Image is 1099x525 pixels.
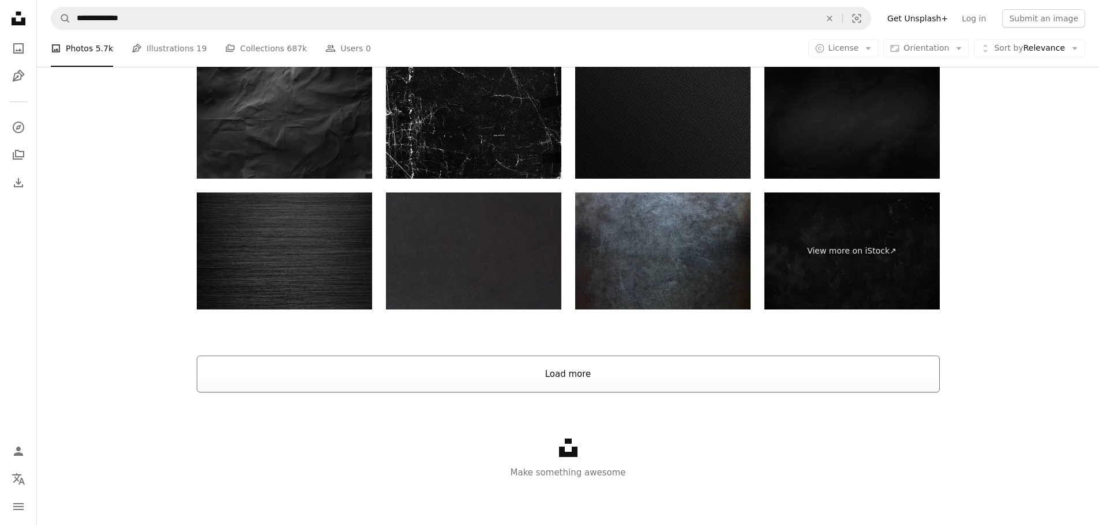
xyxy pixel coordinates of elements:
[994,43,1065,54] span: Relevance
[7,65,30,88] a: Illustrations
[197,356,940,392] button: Load more
[7,7,30,32] a: Home — Unsplash
[903,43,949,52] span: Orientation
[880,9,955,28] a: Get Unsplash+
[325,30,371,67] a: Users 0
[7,495,30,518] button: Menu
[764,62,940,179] img: Black or dark gray rough grainy stone texture background wall to display your products.
[287,42,307,55] span: 687k
[7,37,30,60] a: Photos
[808,39,879,58] button: License
[974,39,1085,58] button: Sort byRelevance
[7,440,30,463] a: Log in / Sign up
[7,143,30,167] a: Collections
[197,62,372,179] img: Heavy crumpled black paper texture in low light background
[843,7,871,29] button: Visual search
[955,9,993,28] a: Log in
[51,7,71,29] button: Search Unsplash
[828,43,859,52] span: License
[883,39,969,58] button: Orientation
[575,192,751,309] img: Steel texture with shadow for pattern and background
[366,42,371,55] span: 0
[764,192,940,309] a: View more on iStock↗
[197,42,207,55] span: 19
[7,467,30,490] button: Language
[132,30,207,67] a: Illustrations 19
[37,466,1099,479] p: Make something awesome
[51,7,871,30] form: Find visuals sitewide
[386,192,561,309] img: Black paper texture background. Black blank cotton paper page
[817,7,842,29] button: Clear
[7,116,30,139] a: Explore
[197,192,372,309] img: Black Brushed Metal Texture
[225,30,307,67] a: Collections 687k
[7,171,30,194] a: Download History
[386,62,561,179] img: An old black paper texture background
[994,43,1023,52] span: Sort by
[575,62,751,179] img: Dark serious carbon fiber background
[1002,9,1085,28] button: Submit an image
